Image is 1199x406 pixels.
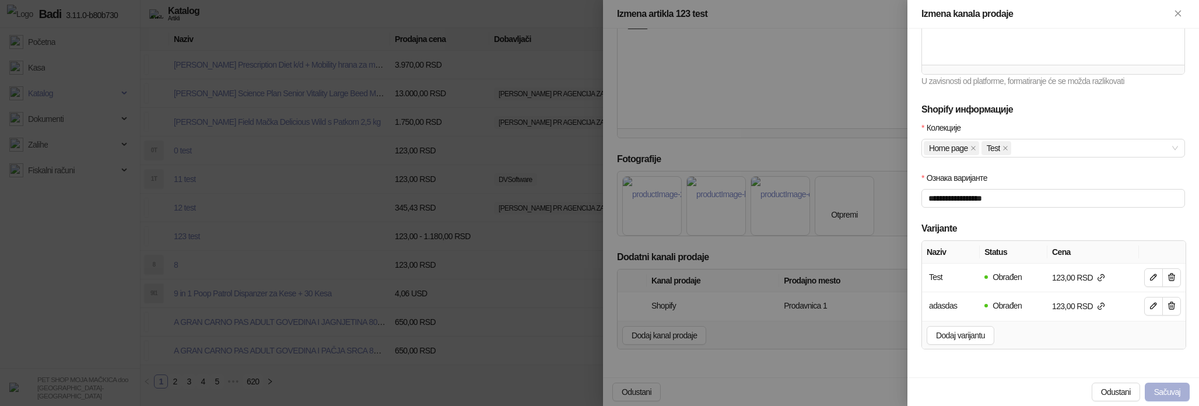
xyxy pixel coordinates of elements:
[1050,268,1108,288] div: 123,00 RSD
[921,121,969,134] label: Колекције
[1047,241,1139,264] th: Cena
[924,141,979,155] span: Home page
[1171,7,1185,21] button: Zatvori
[993,301,1022,310] span: Obrađen
[1002,145,1008,151] span: close
[927,268,945,286] div: Test
[921,7,1171,21] div: Izmena kanala prodaje
[921,75,1185,89] div: U zavisnosti od platforme, formatiranje će se možda razlikovati
[1047,264,1139,292] td: Cena
[981,141,1011,155] span: Test
[1047,292,1139,321] td: Cena
[1092,383,1140,401] button: Odustani
[927,326,994,345] button: Dodaj varijantu
[993,272,1022,282] span: Obrađen
[921,222,1185,236] h5: Varijante
[921,103,1185,117] h5: Shopify информације
[970,145,976,151] span: close
[921,171,995,184] label: Ознака варијанте
[929,142,968,155] span: Home page
[922,264,980,292] td: Naziv
[980,292,1047,321] td: Status
[1050,297,1108,317] div: 123,00 RSD
[987,142,1000,155] span: Test
[1145,383,1190,401] button: Sačuvaj
[927,297,959,314] div: adasdas
[980,264,1047,292] td: Status
[921,189,1185,208] input: Ознака варијанте
[936,331,985,340] span: Dodaj varijantu
[922,241,980,264] th: Naziv
[980,241,1047,264] th: Status
[922,292,980,321] td: Naziv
